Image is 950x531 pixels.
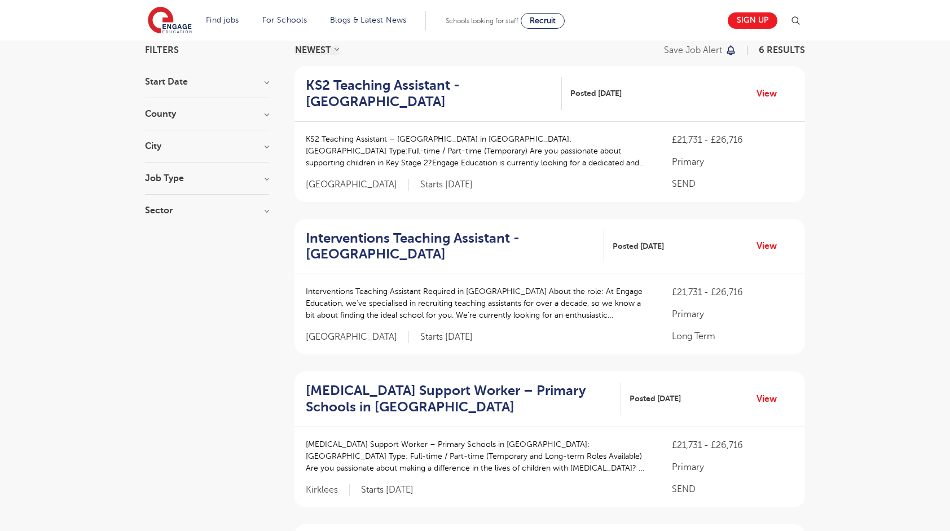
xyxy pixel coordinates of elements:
[570,87,622,99] span: Posted [DATE]
[420,179,473,191] p: Starts [DATE]
[664,46,737,55] button: Save job alert
[306,383,621,415] a: [MEDICAL_DATA] Support Worker – Primary Schools in [GEOGRAPHIC_DATA]
[306,133,649,169] p: KS2 Teaching Assistant – [GEOGRAPHIC_DATA] in [GEOGRAPHIC_DATA]:[GEOGRAPHIC_DATA] Type:Full-time ...
[757,239,785,253] a: View
[420,331,473,343] p: Starts [DATE]
[672,460,794,474] p: Primary
[206,16,239,24] a: Find jobs
[306,484,350,496] span: Kirklees
[672,155,794,169] p: Primary
[757,392,785,406] a: View
[145,46,179,55] span: Filters
[262,16,307,24] a: For Schools
[672,308,794,321] p: Primary
[361,484,414,496] p: Starts [DATE]
[306,230,604,263] a: Interventions Teaching Assistant - [GEOGRAPHIC_DATA]
[306,286,649,321] p: Interventions Teaching Assistant Required in [GEOGRAPHIC_DATA] About the role: At Engage Educatio...
[306,77,562,110] a: KS2 Teaching Assistant - [GEOGRAPHIC_DATA]
[306,383,612,415] h2: [MEDICAL_DATA] Support Worker – Primary Schools in [GEOGRAPHIC_DATA]
[759,45,805,55] span: 6 RESULTS
[630,393,681,405] span: Posted [DATE]
[672,438,794,452] p: £21,731 - £26,716
[446,17,518,25] span: Schools looking for staff
[330,16,407,24] a: Blogs & Latest News
[145,142,269,151] h3: City
[672,133,794,147] p: £21,731 - £26,716
[145,174,269,183] h3: Job Type
[306,77,553,110] h2: KS2 Teaching Assistant - [GEOGRAPHIC_DATA]
[306,438,649,474] p: [MEDICAL_DATA] Support Worker – Primary Schools in [GEOGRAPHIC_DATA]: [GEOGRAPHIC_DATA] Type: Ful...
[306,331,409,343] span: [GEOGRAPHIC_DATA]
[148,7,192,35] img: Engage Education
[672,286,794,299] p: £21,731 - £26,716
[530,16,556,25] span: Recruit
[664,46,722,55] p: Save job alert
[672,482,794,496] p: SEND
[728,12,777,29] a: Sign up
[672,330,794,343] p: Long Term
[757,86,785,101] a: View
[306,179,409,191] span: [GEOGRAPHIC_DATA]
[306,230,595,263] h2: Interventions Teaching Assistant - [GEOGRAPHIC_DATA]
[521,13,565,29] a: Recruit
[672,177,794,191] p: SEND
[145,109,269,119] h3: County
[145,77,269,86] h3: Start Date
[613,240,664,252] span: Posted [DATE]
[145,206,269,215] h3: Sector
